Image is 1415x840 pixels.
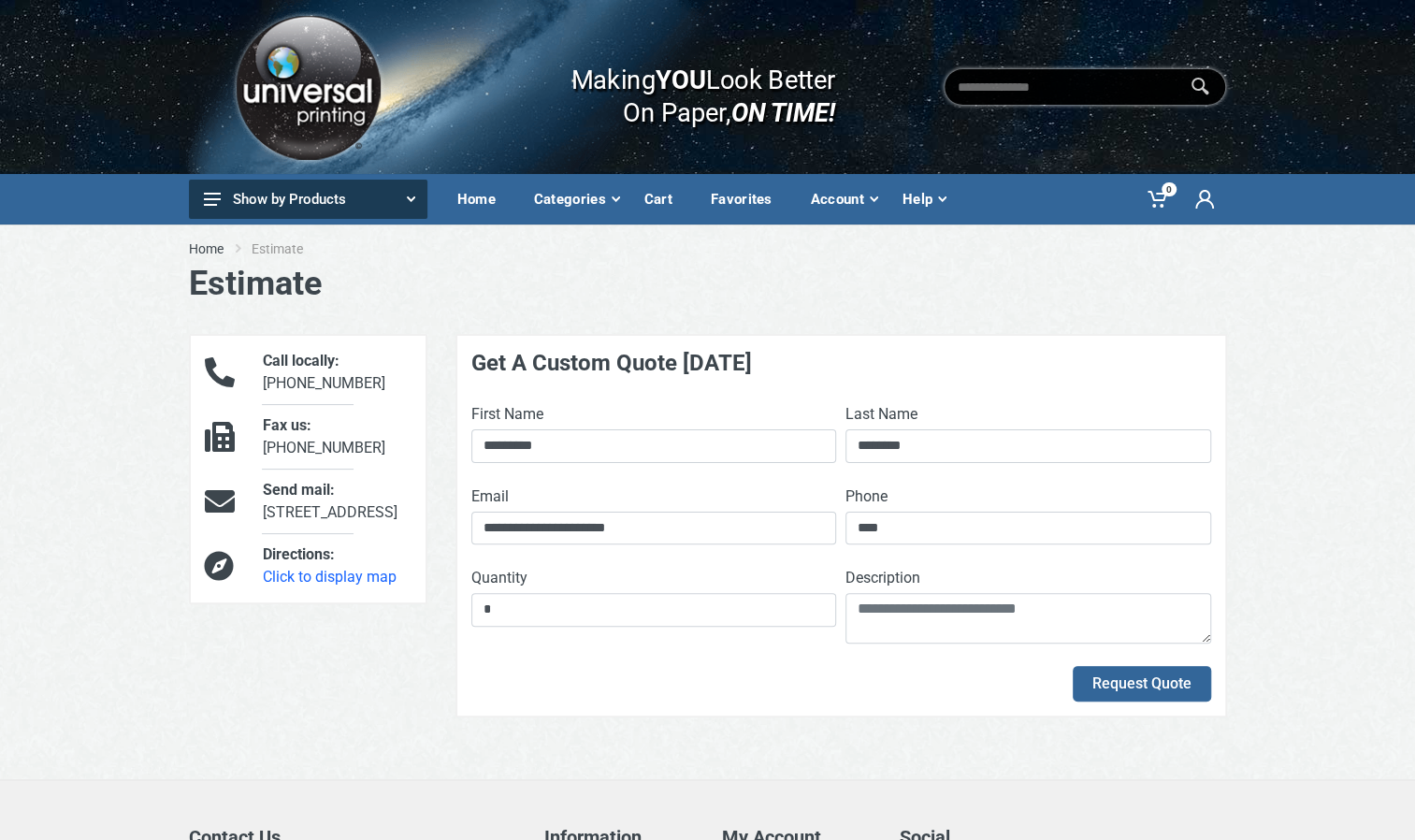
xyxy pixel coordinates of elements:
a: Favorites [698,174,798,224]
img: Logo.png [229,8,386,167]
h4: Get A Custom Quote [DATE] [471,350,1211,377]
i: ON TIME! [730,96,835,128]
a: Click to display map [263,568,397,586]
div: Account [798,180,889,219]
div: [STREET_ADDRESS] [249,479,425,524]
span: Send mail: [263,481,335,499]
div: [PHONE_NUMBER] [249,414,425,459]
button: Request Quote [1073,666,1211,702]
div: Cart [631,180,698,219]
div: Help [889,180,958,219]
div: [PHONE_NUMBER] [249,350,425,395]
span: Fax us: [263,416,311,434]
b: YOU [656,64,706,95]
div: Making Look Better On Paper, [534,45,836,129]
label: Phone [845,485,888,508]
a: Home [189,239,224,258]
span: Call locally: [263,352,339,369]
label: Quantity [471,567,527,589]
h1: Estimate [189,264,1227,304]
label: First Name [471,403,543,426]
nav: breadcrumb [189,239,1227,258]
label: Last Name [845,403,917,426]
a: Cart [631,174,698,224]
a: 0 [1134,174,1182,224]
li: Estimate [252,239,331,258]
button: Show by Products [189,180,427,219]
a: Home [444,174,521,224]
span: 0 [1162,182,1177,196]
span: Directions: [263,545,335,563]
div: Favorites [698,180,798,219]
div: Home [444,180,521,219]
label: Description [845,567,920,589]
div: Categories [521,180,631,219]
label: Email [471,485,509,508]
